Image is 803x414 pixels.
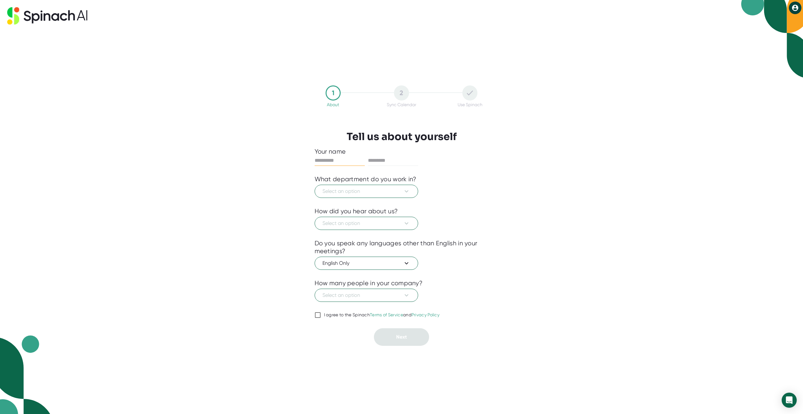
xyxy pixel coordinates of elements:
[315,148,489,155] div: Your name
[782,393,797,408] div: Open Intercom Messenger
[315,279,423,287] div: How many people in your company?
[347,131,457,143] h3: Tell us about yourself
[412,312,439,317] a: Privacy Policy
[396,334,407,340] span: Next
[458,102,482,107] div: Use Spinach
[387,102,416,107] div: Sync Calendar
[322,259,410,267] span: English Only
[370,312,403,317] a: Terms of Service
[315,289,418,302] button: Select an option
[315,217,418,230] button: Select an option
[315,239,489,255] div: Do you speak any languages other than English in your meetings?
[315,185,418,198] button: Select an option
[327,102,339,107] div: About
[322,220,410,227] span: Select an option
[322,188,410,195] span: Select an option
[315,257,418,270] button: English Only
[394,85,409,101] div: 2
[324,312,440,318] div: I agree to the Spinach and
[322,291,410,299] span: Select an option
[315,175,417,183] div: What department do you work in?
[374,328,429,346] button: Next
[326,85,341,101] div: 1
[315,207,398,215] div: How did you hear about us?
